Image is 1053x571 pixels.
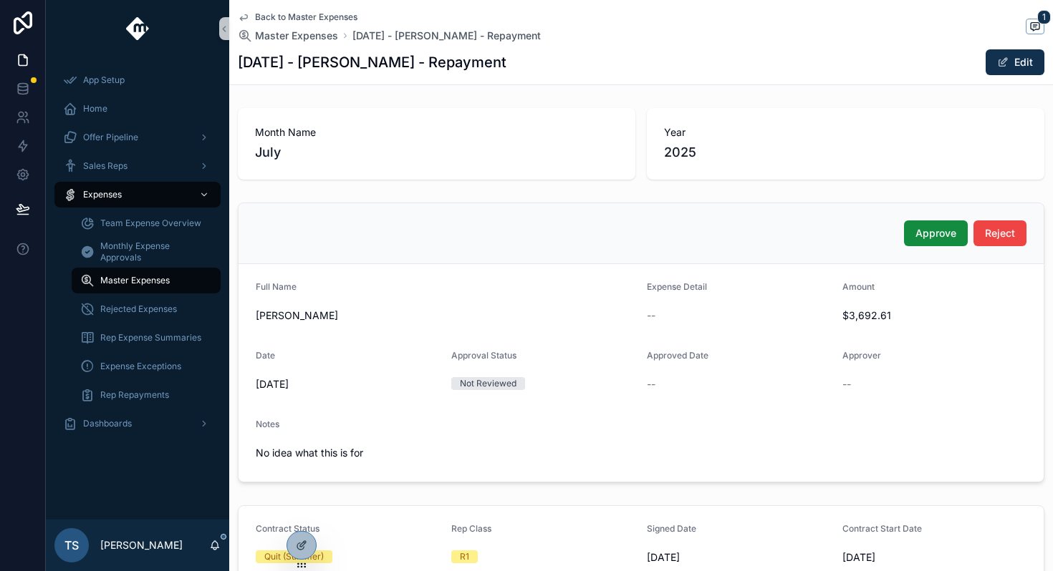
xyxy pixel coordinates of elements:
a: Offer Pipeline [54,125,221,150]
span: Team Expense Overview [100,218,201,229]
button: 1 [1026,19,1044,36]
span: July [255,142,618,162]
button: Reject [973,220,1026,246]
a: Back to Master Expenses [238,11,357,23]
span: Rep Class [451,523,491,534]
img: App logo [126,17,150,40]
a: Rep Expense Summaries [72,325,221,351]
a: Sales Reps [54,153,221,179]
span: -- [647,308,655,323]
a: Expense Exceptions [72,353,221,379]
span: [DATE] [647,550,831,565]
span: 1 [1037,10,1051,24]
span: No idea what this is for [256,446,440,460]
span: Date [256,350,275,361]
span: Master Expenses [255,29,338,43]
span: Signed Date [647,523,696,534]
a: Expenses [54,182,221,208]
span: -- [647,377,655,391]
span: [DATE] [842,550,1026,565]
span: Approval Status [451,350,516,361]
a: Rep Repayments [72,382,221,408]
span: Rep Repayments [100,389,169,401]
span: Month Name [255,125,618,140]
a: Dashboards [54,411,221,436]
span: $3,692.61 [842,308,1026,323]
div: scrollable content [46,57,229,455]
span: App Setup [83,74,125,86]
h1: [DATE] - [PERSON_NAME] - Repayment [238,52,506,72]
span: 2025 [664,142,1027,162]
span: [PERSON_NAME] [256,308,635,323]
span: -- [842,377,851,391]
a: Rejected Expenses [72,296,221,322]
span: Expense Exceptions [100,361,181,372]
p: [PERSON_NAME] [100,538,183,552]
div: R1 [460,550,469,563]
span: Rep Expense Summaries [100,332,201,343]
span: Sales Reps [83,160,128,172]
span: Monthly Expense Approvals [100,240,206,263]
span: Approve [915,226,956,240]
a: Master Expenses [72,268,221,293]
div: Not Reviewed [460,377,516,390]
span: Reject [985,226,1015,240]
div: Quit (Summer) [264,550,324,563]
span: Contract Start Date [842,523,922,534]
span: Full Name [256,281,297,292]
span: Approver [842,350,881,361]
span: Back to Master Expenses [255,11,357,23]
a: Home [54,96,221,122]
span: Expense Detail [647,281,707,292]
a: Team Expense Overview [72,210,221,236]
span: Year [664,125,1027,140]
span: Rejected Expenses [100,303,177,315]
span: TS [64,537,79,554]
span: Offer Pipeline [83,132,138,143]
a: Master Expenses [238,29,338,43]
span: Approved Date [647,350,708,361]
button: Approve [904,220,968,246]
span: Home [83,103,107,114]
span: [DATE] [256,377,440,391]
a: App Setup [54,67,221,93]
a: Monthly Expense Approvals [72,239,221,265]
span: Amount [842,281,875,292]
span: Expenses [83,189,122,200]
span: Notes [256,419,279,429]
span: Contract Status [256,523,319,534]
a: [DATE] - [PERSON_NAME] - Repayment [352,29,541,43]
span: Dashboards [83,418,132,429]
span: Master Expenses [100,275,170,286]
button: Edit [986,49,1044,75]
